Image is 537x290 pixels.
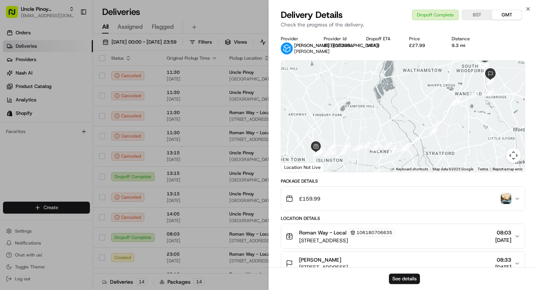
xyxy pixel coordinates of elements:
div: 8 [323,149,331,157]
button: [PERSON_NAME][STREET_ADDRESS]08:33[DATE] [281,252,525,275]
a: 💻API Documentation [60,164,123,177]
img: 1736555255976-a54dd68f-1ca7-489b-9aae-adbdc363a1c4 [15,116,21,122]
a: 📗Knowledge Base [4,164,60,177]
div: Package Details [281,178,525,184]
div: 13 [383,142,392,150]
button: BST [462,10,492,20]
span: [PERSON_NAME] ([GEOGRAPHIC_DATA]) [294,42,380,48]
div: Location Not Live [281,163,324,172]
button: Roman Way - Local106180706635[STREET_ADDRESS]08:03[DATE] [281,224,525,249]
a: Report a map error [493,167,522,171]
a: Terms [478,167,488,171]
div: 16 [429,126,437,135]
span: API Documentation [70,167,120,174]
button: Keyboard shortcuts [396,167,428,172]
span: [PERSON_NAME] [299,256,341,264]
div: 9 [327,143,336,151]
img: Nash [7,7,22,22]
span: [STREET_ADDRESS] [299,237,395,244]
div: 4 [328,148,336,157]
span: 08:33 [495,256,511,264]
div: £27.99 [409,42,440,48]
p: Welcome 👋 [7,30,136,42]
span: Roman Way - Local [299,229,346,236]
div: 2 [352,143,360,151]
button: £159.99photo_proof_of_delivery image [281,187,525,211]
div: Distance [452,36,483,42]
div: 14:43 [366,42,397,48]
div: Provider Id [324,36,355,42]
div: 💻 [63,167,69,173]
img: 1732323095091-59ea418b-cfe3-43c8-9ae0-d0d06d6fd42c [16,71,29,85]
button: GMT [492,10,522,20]
span: • [62,116,65,122]
span: Knowledge Base [15,167,57,174]
span: [PERSON_NAME] [294,48,330,54]
div: 11 [355,143,363,151]
span: [STREET_ADDRESS] [299,264,348,271]
img: 1736555255976-a54dd68f-1ca7-489b-9aae-adbdc363a1c4 [7,71,21,85]
span: Delivery Details [281,9,343,21]
button: See details [389,274,420,284]
div: 12 [371,143,379,151]
div: Start new chat [34,71,122,79]
span: [DATE] [495,264,511,271]
img: stuart_logo.png [281,42,293,54]
div: 10 [342,142,350,150]
a: Powered byPylon [53,185,90,190]
div: Price [409,36,440,42]
span: [DATE] [495,236,511,244]
div: 📗 [7,167,13,173]
button: Map camera controls [506,148,521,163]
img: Shah Alam [7,129,19,141]
p: Check the progress of the delivery. [281,21,525,28]
div: Past conversations [7,97,48,103]
div: Provider [281,36,312,42]
span: 106180706635 [357,230,392,236]
a: Open this area in Google Maps (opens a new window) [283,162,308,172]
span: [DATE] [104,136,120,142]
div: 1 [362,141,370,149]
span: £159.99 [299,195,320,202]
div: Location Details [281,215,525,221]
img: photo_proof_of_delivery image [501,193,511,204]
div: 19 [486,88,494,97]
img: Grace Nketiah [7,108,19,120]
div: 7 [314,148,323,156]
button: Start new chat [127,73,136,82]
div: 15 [401,143,409,151]
div: 20 [486,77,494,85]
div: 21 [481,61,489,69]
span: Pylon [74,185,90,190]
div: 14 [389,145,397,153]
input: Clear [19,48,123,56]
span: [PERSON_NAME] [23,116,60,122]
span: Map data ©2025 Google [433,167,473,171]
div: We're available if you need us! [34,79,103,85]
div: 3 [339,147,348,155]
div: 5 [317,147,326,155]
div: 9.3 mi [452,42,483,48]
img: Google [283,162,308,172]
span: [PERSON_NAME] [PERSON_NAME] [23,136,99,142]
span: [DATE] [66,116,81,122]
div: 18 [470,90,478,98]
div: 17 [450,98,458,106]
span: • [100,136,103,142]
div: Dropoff ETA [366,36,397,42]
button: See all [116,95,136,104]
button: 297615249_306925688 [324,42,355,48]
span: 08:03 [495,229,511,236]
